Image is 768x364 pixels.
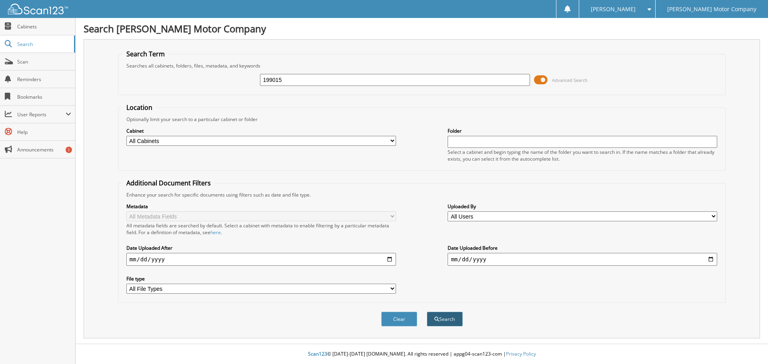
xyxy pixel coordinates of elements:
[210,229,221,236] a: here
[448,203,717,210] label: Uploaded By
[126,275,396,282] label: File type
[728,326,768,364] iframe: Chat Widget
[427,312,463,326] button: Search
[448,127,717,134] label: Folder
[17,76,71,83] span: Reminders
[66,147,72,153] div: 1
[126,203,396,210] label: Metadata
[76,344,768,364] div: © [DATE]-[DATE] [DOMAIN_NAME]. All rights reserved | appg04-scan123-com |
[17,58,71,65] span: Scan
[122,62,722,69] div: Searches all cabinets, folders, files, metadata, and keywords
[8,4,68,14] img: scan123-logo-white.svg
[126,253,396,266] input: start
[381,312,417,326] button: Clear
[126,222,396,236] div: All metadata fields are searched by default. Select a cabinet with metadata to enable filtering b...
[17,41,70,48] span: Search
[122,191,722,198] div: Enhance your search for specific documents using filters such as date and file type.
[84,22,760,35] h1: Search [PERSON_NAME] Motor Company
[17,93,71,100] span: Bookmarks
[126,127,396,134] label: Cabinet
[552,77,588,83] span: Advanced Search
[17,129,71,135] span: Help
[308,350,327,357] span: Scan123
[591,7,636,12] span: [PERSON_NAME]
[17,23,71,30] span: Cabinets
[122,50,169,58] legend: Search Term
[448,253,717,266] input: end
[122,103,156,112] legend: Location
[122,179,215,187] legend: Additional Document Filters
[17,111,66,118] span: User Reports
[667,7,756,12] span: [PERSON_NAME] Motor Company
[448,245,717,251] label: Date Uploaded Before
[448,149,717,162] div: Select a cabinet and begin typing the name of the folder you want to search in. If the name match...
[17,146,71,153] span: Announcements
[506,350,536,357] a: Privacy Policy
[126,245,396,251] label: Date Uploaded After
[122,116,722,123] div: Optionally limit your search to a particular cabinet or folder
